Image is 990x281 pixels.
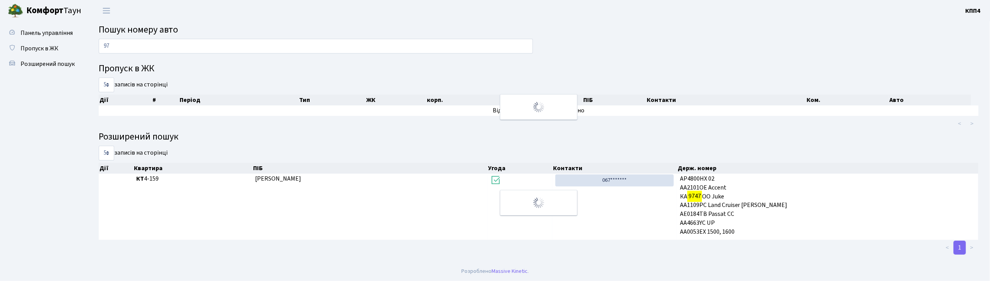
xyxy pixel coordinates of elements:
b: КТ [136,174,144,183]
th: Авто [889,95,971,105]
span: Розширений пошук [21,60,75,68]
th: ПІБ [582,95,646,105]
mark: 9747 [687,191,702,202]
span: Пропуск в ЖК [21,44,58,53]
label: записів на сторінці [99,146,168,160]
a: Massive Kinetic [492,267,528,275]
th: Тип [298,95,365,105]
span: 4-159 [136,174,249,183]
th: # [152,95,179,105]
span: Пошук номеру авто [99,23,178,36]
a: Панель управління [4,25,81,41]
span: АР4800НХ 02 АА2101ОЕ Accent КА ОО Juke АА1109РС Land Cruiser [PERSON_NAME] АЕ0184ТВ Passat CC АА4... [680,174,975,236]
a: Розширений пошук [4,56,81,72]
th: Угода [488,163,552,174]
img: Обробка... [533,197,545,209]
th: корп. [426,95,523,105]
img: Обробка... [533,101,545,113]
th: Квартира [133,163,252,174]
div: Розроблено . [461,267,529,276]
input: Пошук [99,39,533,53]
th: Дії [99,163,133,174]
th: Держ. номер [677,163,978,174]
th: Дії [99,95,152,105]
th: Період [179,95,298,105]
b: Комфорт [26,4,63,17]
a: 1 [954,241,966,255]
select: записів на сторінці [99,146,114,160]
b: КПП4 [966,7,981,15]
td: Відповідних записів не знайдено [99,105,978,116]
span: Таун [26,4,81,17]
span: Панель управління [21,29,73,37]
th: Контакти [552,163,677,174]
th: ЖК [365,95,426,105]
th: ПІБ [252,163,488,174]
h4: Розширений пошук [99,131,978,143]
h4: Пропуск в ЖК [99,63,978,74]
th: Контакти [646,95,806,105]
a: КПП4 [966,6,981,16]
button: Переключити навігацію [97,4,116,17]
a: Пропуск в ЖК [4,41,81,56]
select: записів на сторінці [99,78,114,92]
img: logo.png [8,3,23,19]
label: записів на сторінці [99,78,168,92]
span: [PERSON_NAME] [255,174,301,183]
th: Ком. [806,95,889,105]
